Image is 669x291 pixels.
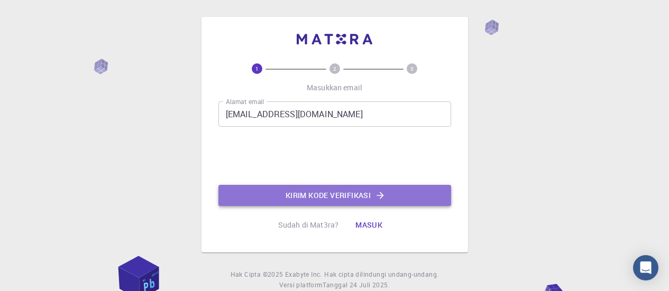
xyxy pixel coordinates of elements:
font: Hak cipta dilindungi undang-undang. [324,270,438,278]
font: Versi platform [279,280,323,289]
font: 2025 [268,270,283,278]
font: Masukkan email [307,82,362,92]
font: Sudah di Mat3ra? [278,220,338,230]
a: Exabyte Inc. [285,269,322,280]
font: Hak Cipta © [231,270,268,278]
text: 3 [410,65,414,72]
font: . [388,280,390,289]
div: Buka Interkom Messenger [633,255,658,280]
text: 2 [333,65,336,72]
button: Kirim kode verifikasi [218,185,451,206]
iframe: reCAPTCHA [254,135,415,176]
font: Alamat email [226,97,264,106]
text: 1 [255,65,259,72]
button: Masuk [347,214,391,236]
a: Tanggal 24 Juli 2025. [323,280,390,290]
font: Tanggal 24 Juli 2025 [323,280,388,289]
font: Kirim kode verifikasi [286,190,371,200]
font: Masuk [355,220,382,230]
font: Exabyte Inc. [285,270,322,278]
